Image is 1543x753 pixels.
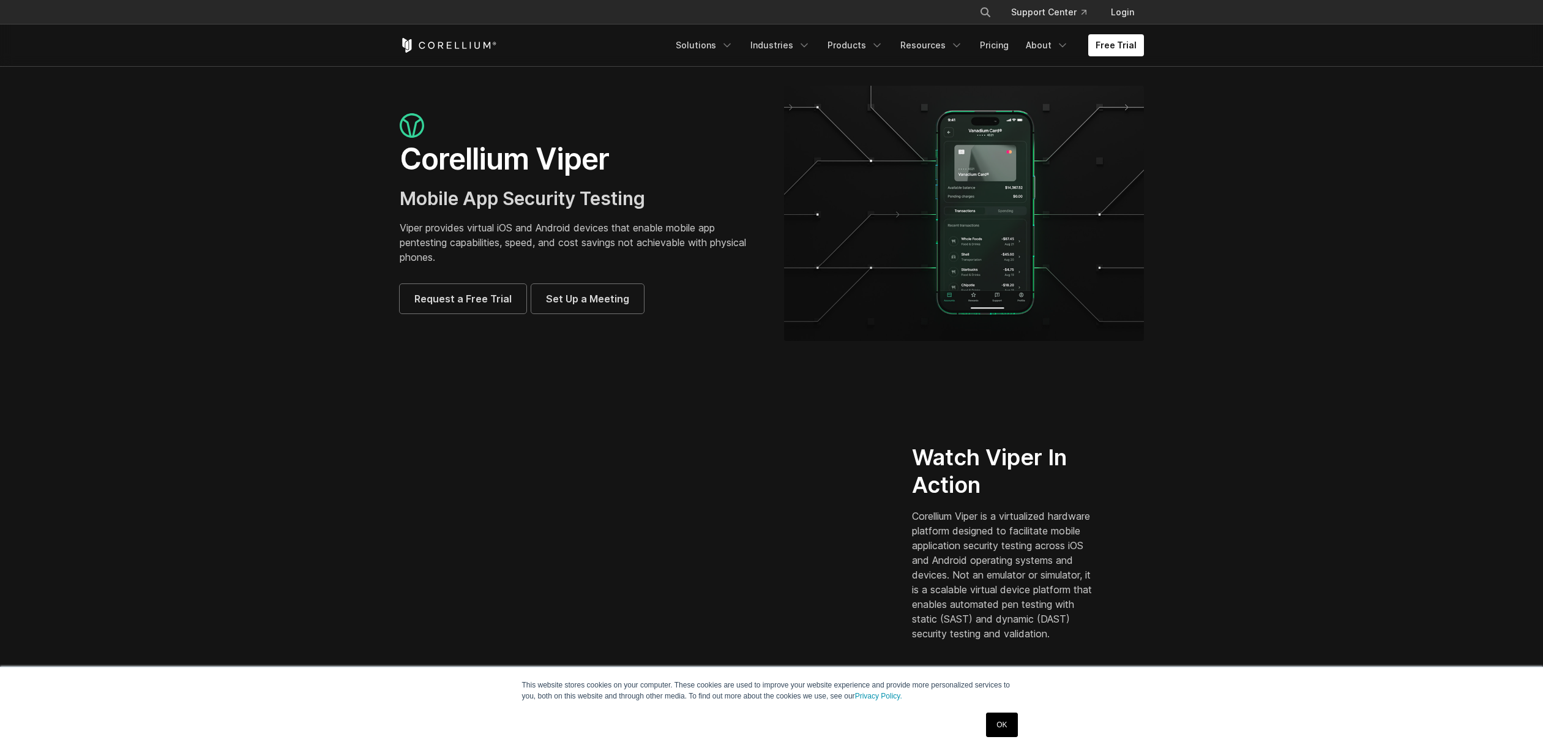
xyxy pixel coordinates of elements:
a: Free Trial [1088,34,1144,56]
button: Search [974,1,996,23]
p: This website stores cookies on your computer. These cookies are used to improve your website expe... [522,680,1022,702]
h2: Watch Viper In Action [912,444,1097,499]
a: Pricing [973,34,1016,56]
a: Support Center [1001,1,1096,23]
div: Navigation Menu [965,1,1144,23]
a: Login [1101,1,1144,23]
img: viper_icon_large [400,113,424,138]
span: Request a Free Trial [414,291,512,306]
a: Solutions [668,34,741,56]
p: Corellium Viper is a virtualized hardware platform designed to facilitate mobile application secu... [912,509,1097,641]
a: Industries [743,34,818,56]
a: Products [820,34,891,56]
a: Resources [893,34,970,56]
span: Mobile App Security Testing [400,187,645,209]
a: Request a Free Trial [400,284,526,313]
a: About [1018,34,1076,56]
a: Corellium Home [400,38,497,53]
img: viper_hero [784,86,1144,341]
a: Privacy Policy. [855,692,902,700]
a: Set Up a Meeting [531,284,644,313]
span: Set Up a Meeting [546,291,629,306]
a: OK [986,713,1017,737]
p: Viper provides virtual iOS and Android devices that enable mobile app pentesting capabilities, sp... [400,220,760,264]
h1: Corellium Viper [400,141,760,178]
div: Navigation Menu [668,34,1144,56]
